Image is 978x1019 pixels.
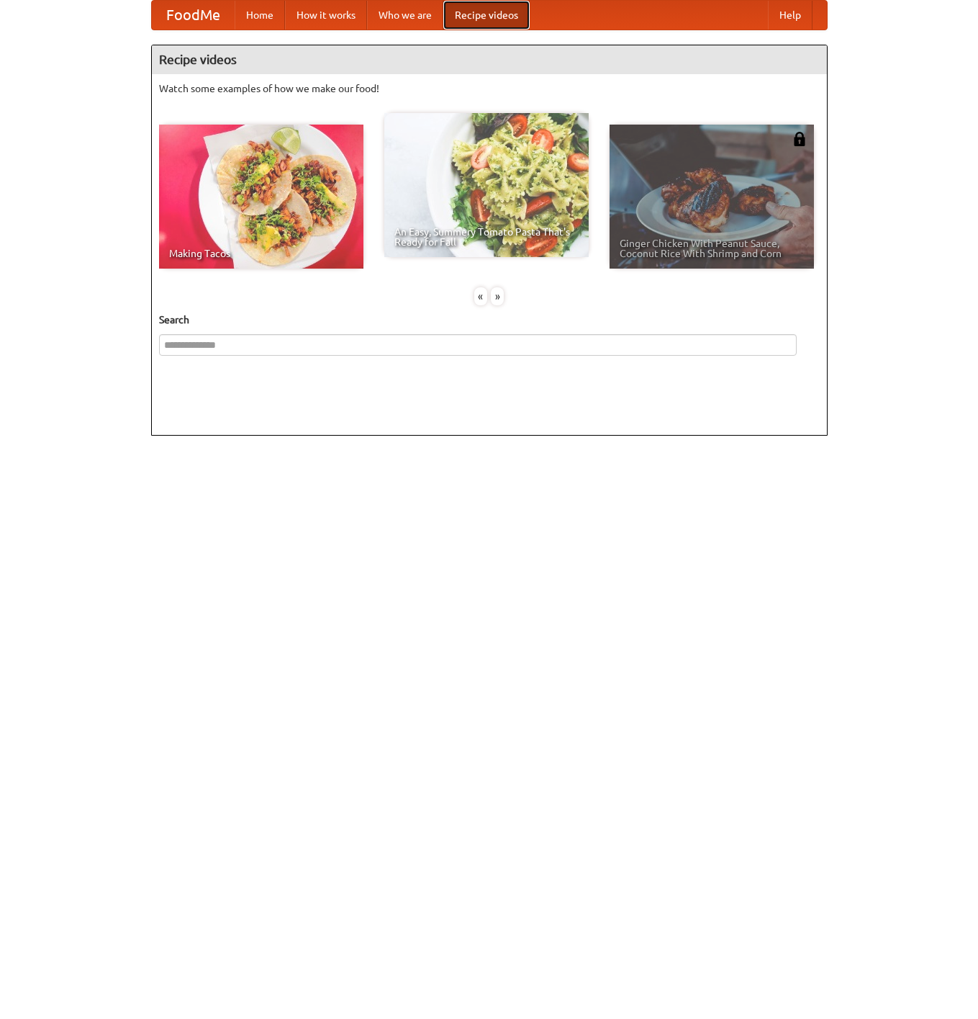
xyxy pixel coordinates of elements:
a: FoodMe [152,1,235,30]
div: « [474,287,487,305]
a: Help [768,1,812,30]
a: An Easy, Summery Tomato Pasta That's Ready for Fall [384,113,589,257]
a: How it works [285,1,367,30]
a: Home [235,1,285,30]
h4: Recipe videos [152,45,827,74]
p: Watch some examples of how we make our food! [159,81,820,96]
a: Recipe videos [443,1,530,30]
span: An Easy, Summery Tomato Pasta That's Ready for Fall [394,227,579,247]
h5: Search [159,313,820,327]
a: Who we are [367,1,443,30]
img: 483408.png [792,132,807,146]
span: Making Tacos [169,248,353,259]
a: Making Tacos [159,125,363,269]
div: » [491,287,504,305]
